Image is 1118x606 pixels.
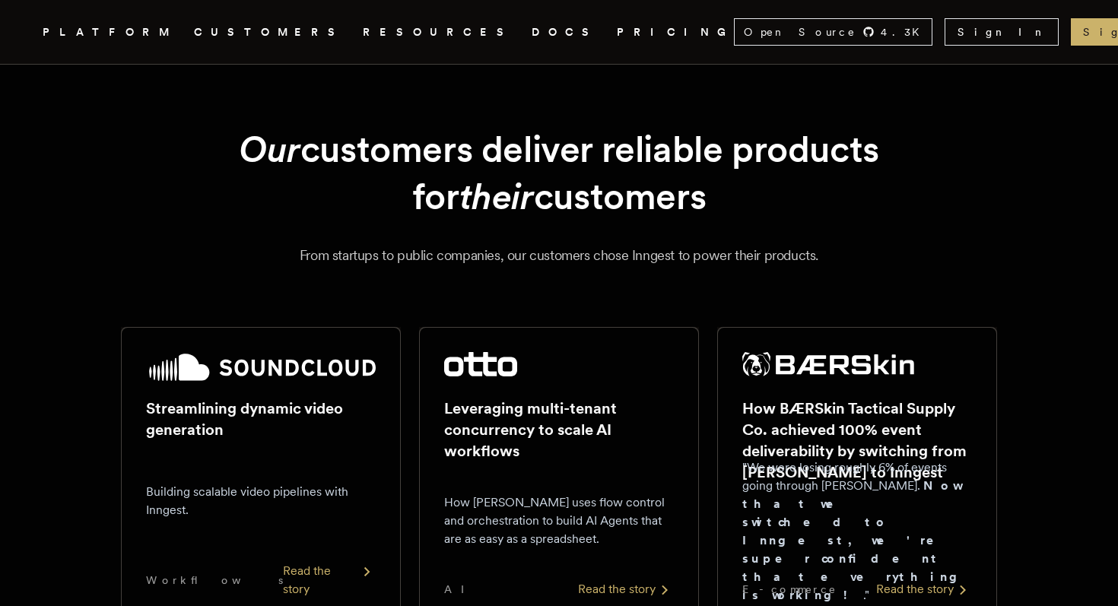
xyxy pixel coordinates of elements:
p: Building scalable video pipelines with Inngest. [146,483,376,519]
button: PLATFORM [43,23,176,42]
h2: Leveraging multi-tenant concurrency to scale AI workflows [444,398,674,462]
span: 4.3 K [881,24,929,40]
h1: customers deliver reliable products for customers [157,125,961,221]
span: Open Source [744,24,856,40]
a: CUSTOMERS [194,23,345,42]
span: E-commerce [742,582,837,597]
img: SoundCloud [146,352,376,382]
p: "We were losing roughly 6% of events going through [PERSON_NAME]. ." [742,458,972,604]
strong: Now that we switched to Inngest, we're super confident that everything is working! [742,478,969,602]
em: their [459,174,534,218]
a: DOCS [532,23,599,42]
div: Read the story [283,562,376,598]
img: Otto [444,352,517,376]
img: BÆRSkin Tactical Supply Co. [742,352,914,376]
p: From startups to public companies, our customers chose Inngest to power their products. [61,245,1057,266]
button: RESOURCES [363,23,513,42]
h2: Streamlining dynamic video generation [146,398,376,440]
span: Workflows [146,573,283,588]
div: Read the story [578,580,674,598]
span: AI [444,582,478,597]
a: PRICING [617,23,734,42]
h2: How BÆRSkin Tactical Supply Co. achieved 100% event deliverability by switching from [PERSON_NAME... [742,398,972,483]
a: Sign In [945,18,1059,46]
em: Our [239,127,300,171]
div: Read the story [876,580,972,598]
p: How [PERSON_NAME] uses flow control and orchestration to build AI Agents that are as easy as a sp... [444,493,674,548]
